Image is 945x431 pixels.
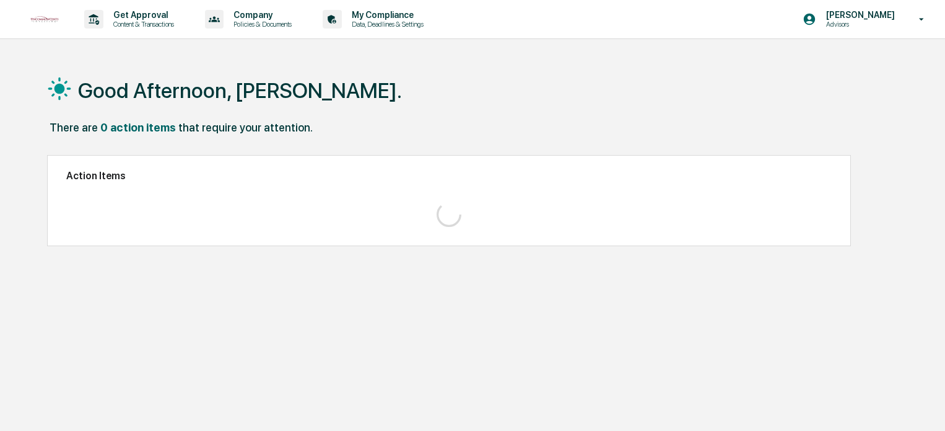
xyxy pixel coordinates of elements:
[30,16,59,23] img: logo
[66,170,832,182] h2: Action Items
[178,121,313,134] div: that require your attention.
[103,20,180,29] p: Content & Transactions
[224,20,298,29] p: Policies & Documents
[103,10,180,20] p: Get Approval
[816,10,901,20] p: [PERSON_NAME]
[342,20,430,29] p: Data, Deadlines & Settings
[100,121,176,134] div: 0 action items
[78,78,402,103] h1: Good Afternoon, [PERSON_NAME].
[816,20,901,29] p: Advisors
[342,10,430,20] p: My Compliance
[50,121,98,134] div: There are
[224,10,298,20] p: Company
